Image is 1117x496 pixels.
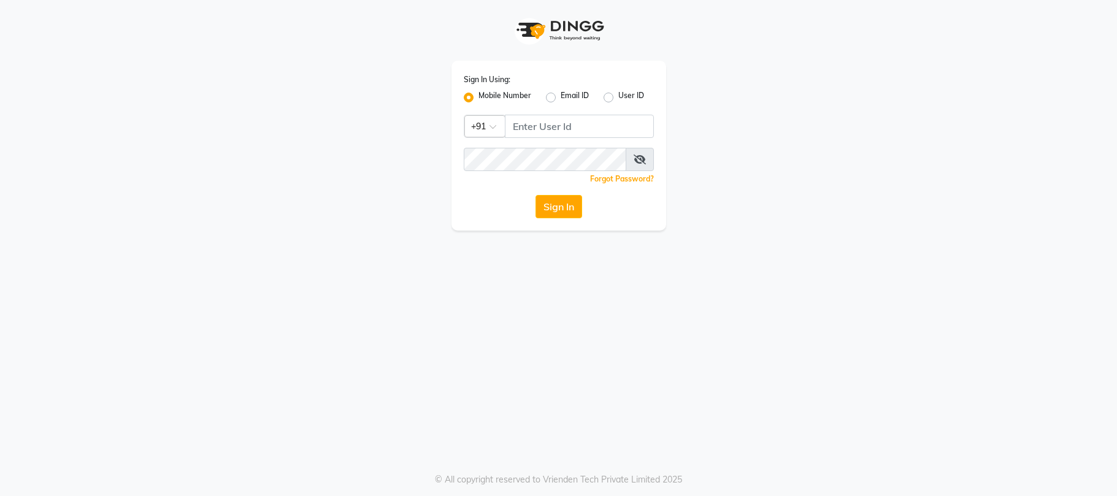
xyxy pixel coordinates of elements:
[464,74,510,85] label: Sign In Using:
[535,195,582,218] button: Sign In
[478,90,531,105] label: Mobile Number
[618,90,644,105] label: User ID
[561,90,589,105] label: Email ID
[510,12,608,48] img: logo1.svg
[590,174,654,183] a: Forgot Password?
[505,115,654,138] input: Username
[464,148,626,171] input: Username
